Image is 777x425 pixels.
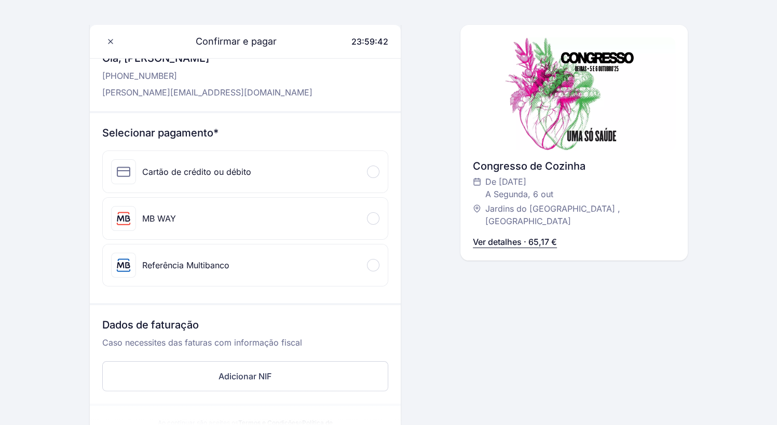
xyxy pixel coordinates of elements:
p: [PERSON_NAME][EMAIL_ADDRESS][DOMAIN_NAME] [102,86,312,99]
button: Adicionar NIF [102,361,388,391]
p: Ver detalhes · 65,17 € [473,236,557,248]
span: De [DATE] A Segunda, 6 out [485,175,553,200]
span: 23:59:42 [351,36,388,47]
p: [PHONE_NUMBER] [102,70,312,82]
p: Caso necessites das faturas com informação fiscal [102,336,388,357]
div: Cartão de crédito ou débito [142,166,251,178]
h3: Selecionar pagamento* [102,126,388,140]
div: Congresso de Cozinha [473,159,675,173]
div: Referência Multibanco [142,259,229,271]
h3: Dados de faturação [102,318,388,336]
span: Jardins do [GEOGRAPHIC_DATA] , [GEOGRAPHIC_DATA] [485,202,665,227]
div: MB WAY [142,212,176,225]
span: Confirmar e pagar [183,34,277,49]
